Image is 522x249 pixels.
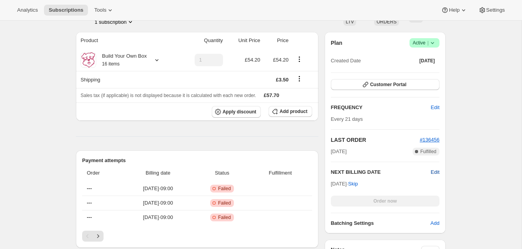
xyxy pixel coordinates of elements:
button: Skip [343,178,362,190]
th: Unit Price [225,32,263,49]
span: Failed [218,200,231,206]
span: Add product [279,108,307,115]
th: Product [76,32,179,49]
div: Build Your Own Box [96,52,147,68]
span: --- [87,200,92,206]
span: Skip [348,180,358,188]
span: Fulfilled [420,148,436,155]
h2: FREQUENCY [331,104,431,111]
th: Price [263,32,291,49]
button: Customer Portal [331,79,439,90]
button: Product actions [293,55,306,64]
span: Subscriptions [49,7,83,13]
span: Failed [218,214,231,221]
span: Failed [218,185,231,192]
button: Help [436,5,472,16]
span: ORDERS [376,19,396,25]
span: --- [87,214,92,220]
span: Add [431,219,439,227]
span: [DATE] · 09:00 [125,199,191,207]
span: | [427,40,429,46]
h2: NEXT BILLING DATE [331,168,431,176]
span: [DATE] [331,148,347,155]
span: £3.50 [276,77,289,83]
span: Help [449,7,459,13]
img: product img [81,52,96,68]
button: Add product [269,106,312,117]
span: [DATE] · 09:00 [125,185,191,192]
button: Add [426,217,444,230]
small: 16 items [102,61,120,67]
span: Analytics [17,7,38,13]
h6: Batching Settings [331,219,431,227]
span: Edit [431,104,439,111]
h2: Plan [331,39,343,47]
th: Quantity [179,32,225,49]
button: Next [93,231,104,242]
button: Apply discount [212,106,261,118]
span: Active [413,39,436,47]
h2: Payment attempts [82,157,312,164]
a: #136456 [420,137,439,143]
span: [DATE] · 09:00 [125,214,191,221]
span: Settings [486,7,505,13]
button: Settings [474,5,510,16]
span: [DATE] · [331,181,358,187]
span: Tools [94,7,106,13]
button: Edit [426,101,444,114]
span: [DATE] [419,58,435,64]
span: £54.20 [273,57,289,63]
span: Customer Portal [370,81,406,88]
button: Shipping actions [293,74,306,83]
button: #136456 [420,136,439,144]
span: LTV [346,19,354,25]
th: Order [82,164,123,182]
nav: Pagination [82,231,312,242]
span: £57.70 [264,92,279,98]
span: Status [196,169,249,177]
button: Product actions [95,18,134,26]
span: Created Date [331,57,361,65]
span: Every 21 days [331,116,363,122]
button: Edit [431,168,439,176]
span: --- [87,185,92,191]
button: Analytics [12,5,42,16]
span: Sales tax (if applicable) is not displayed because it is calculated with each new order. [81,93,256,98]
h2: LAST ORDER [331,136,420,144]
th: Shipping [76,71,179,88]
span: Billing date [125,169,191,177]
button: [DATE] [415,55,439,66]
button: Tools [90,5,119,16]
button: Subscriptions [44,5,88,16]
span: £54.20 [245,57,260,63]
span: Fulfillment [253,169,307,177]
span: Apply discount [223,109,257,115]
